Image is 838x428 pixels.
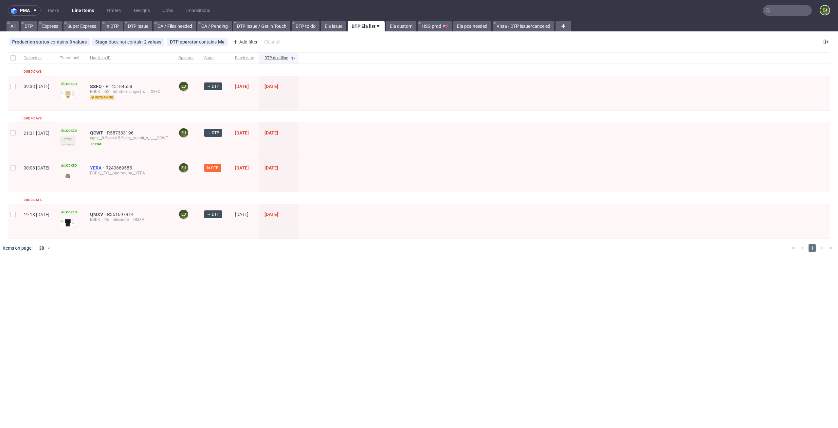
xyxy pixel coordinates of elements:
[144,39,161,45] div: 2 values
[90,170,168,176] div: EGDK__f33__banmouha__YERA
[264,165,278,170] span: [DATE]
[197,21,232,31] a: CA / Pending
[90,135,168,141] div: egdk__8-5-cm-x-5-5-cm__yunoir_s_r_l__QCWT
[453,21,491,31] a: Ela pca needed
[50,39,69,45] span: contains
[24,116,42,121] div: Due 4 days
[90,141,102,147] span: pim
[24,197,42,203] div: Due 3 days
[90,217,168,222] div: EGDK__f46__alexander__QMXV
[68,5,98,16] a: Line Items
[178,55,194,61] span: Operator
[60,128,78,134] span: Locked
[90,84,106,89] a: SSFQ
[24,212,49,217] span: 19:18 [DATE]
[95,39,109,45] span: Stage
[60,163,78,168] span: Locked
[386,21,416,31] a: Ela custom
[90,130,107,135] a: QCWT
[90,165,105,170] a: YERA
[24,55,49,61] span: Created at
[90,55,168,61] span: Line item ID
[103,5,125,16] a: Orders
[20,8,30,13] span: pma
[106,84,134,89] a: R145184558
[60,210,78,215] span: Locked
[292,21,319,31] a: DTP to do
[170,39,199,45] span: DTP operator
[493,21,554,31] a: Vista - DTP issue/canceled
[182,5,214,16] a: Impositions
[204,55,225,61] span: Stage
[124,21,152,31] a: DTP Issue
[3,245,32,251] span: Items on page:
[218,39,225,45] div: Me
[69,39,87,45] div: 8 values
[8,5,41,16] button: pma
[207,130,219,136] span: → DTP
[207,211,219,217] span: → DTP
[130,5,154,16] a: Designs
[179,210,188,219] figcaption: EJ
[60,81,78,87] span: Locked
[418,21,452,31] a: HSG prod 🇬🇧
[809,244,816,252] span: 1
[179,163,188,172] figcaption: EJ
[235,55,254,61] span: Batch date
[7,21,19,31] a: All
[107,130,135,135] a: R587333196
[159,5,177,16] a: Jobs
[60,91,76,99] img: version_two_editor_design.png
[235,212,248,217] span: [DATE]
[24,131,49,136] span: 21:31 [DATE]
[230,37,259,47] div: Add filter
[90,89,168,94] div: EGDK__f52__futurbox_project_s_l__SSFQ
[107,212,135,217] a: R351697914
[11,7,20,14] img: logo
[101,21,123,31] a: In DTP
[235,84,249,89] span: [DATE]
[24,165,49,170] span: 00:08 [DATE]
[820,6,829,15] figcaption: EJ
[105,165,133,170] a: R240669585
[24,69,42,74] div: Due 5 days
[207,165,219,171] span: In DTP
[199,39,218,45] span: contains
[24,84,49,89] span: 09:33 [DATE]
[35,243,47,253] div: 30
[90,212,107,217] a: QMXV
[263,37,282,46] div: Clear all
[43,5,63,16] a: Tasks
[21,21,37,31] a: DTP
[233,21,290,31] a: DTP Issue / Get in Touch
[12,39,50,45] span: Production status
[264,84,278,89] span: [DATE]
[109,39,144,45] span: does not contain
[179,128,188,137] figcaption: EJ
[60,219,76,227] img: version_two_editor_design.png
[207,83,219,89] span: → DTP
[321,21,346,31] a: Ela issue
[264,55,288,61] span: DTP deadline
[179,82,188,91] figcaption: EJ
[64,21,100,31] a: Super Express
[60,55,80,61] span: Thumbnail
[60,136,76,146] img: version_two_editor_design.png
[154,21,196,31] a: CA / Files needed
[348,21,385,31] a: DTP Ela list
[235,130,249,135] span: [DATE]
[38,21,62,31] a: Express
[264,212,278,217] span: [DATE]
[90,95,115,100] span: returning
[264,130,278,135] span: [DATE]
[235,165,249,170] span: [DATE]
[60,171,76,180] img: version_two_editor_design.png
